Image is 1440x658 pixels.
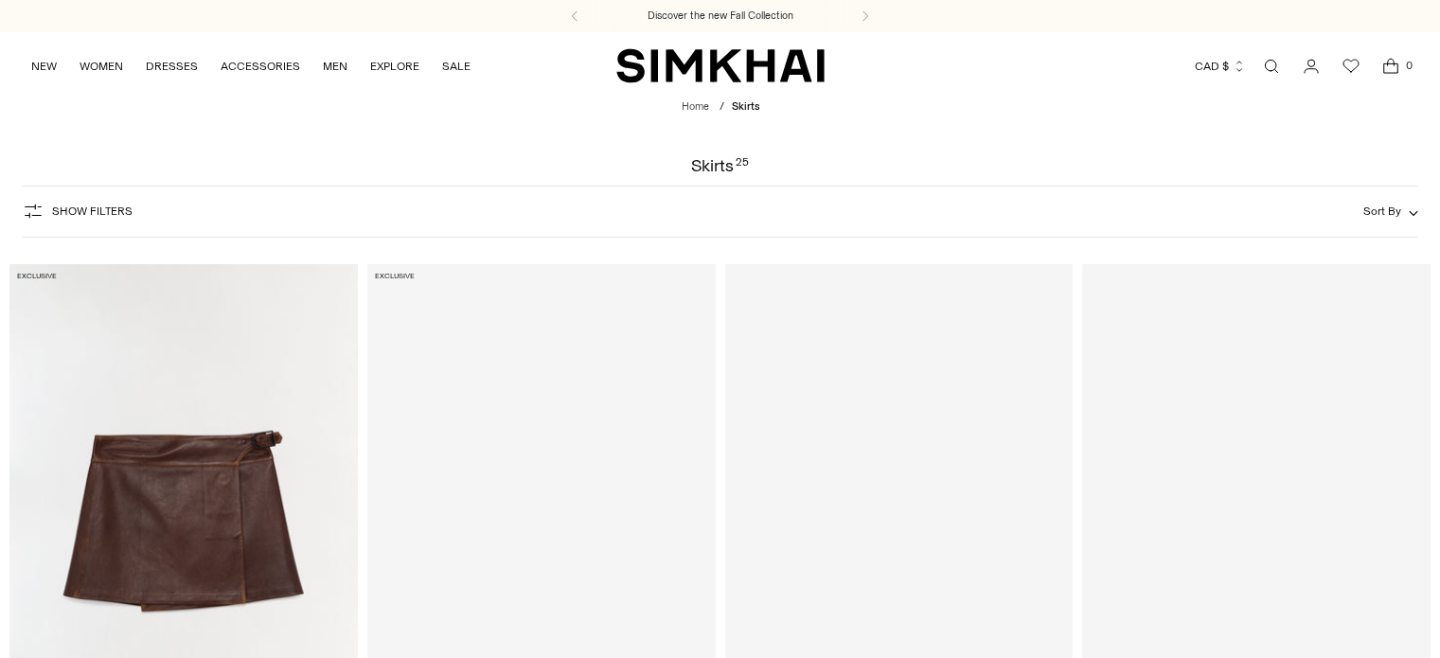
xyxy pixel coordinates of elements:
div: 25 [736,157,749,174]
span: 0 [1400,57,1417,74]
div: / [720,99,724,116]
a: SIMKHAI [616,47,825,84]
a: Open cart modal [1372,47,1410,85]
a: SALE [442,45,471,87]
button: Sort By [1363,201,1418,222]
span: Show Filters [52,205,133,218]
a: EXPLORE [370,45,419,87]
button: CAD $ [1195,45,1246,87]
a: WOMEN [80,45,123,87]
button: Show Filters [22,196,133,226]
span: Skirts [732,100,759,113]
a: MEN [323,45,347,87]
a: Home [682,100,709,113]
a: ACCESSORIES [221,45,300,87]
h1: Skirts [691,157,748,174]
a: Wishlist [1332,47,1370,85]
a: Open search modal [1253,47,1290,85]
span: Sort By [1363,205,1401,218]
nav: breadcrumbs [682,99,759,116]
a: DRESSES [146,45,198,87]
a: Discover the new Fall Collection [648,9,793,24]
a: NEW [31,45,57,87]
a: Go to the account page [1292,47,1330,85]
